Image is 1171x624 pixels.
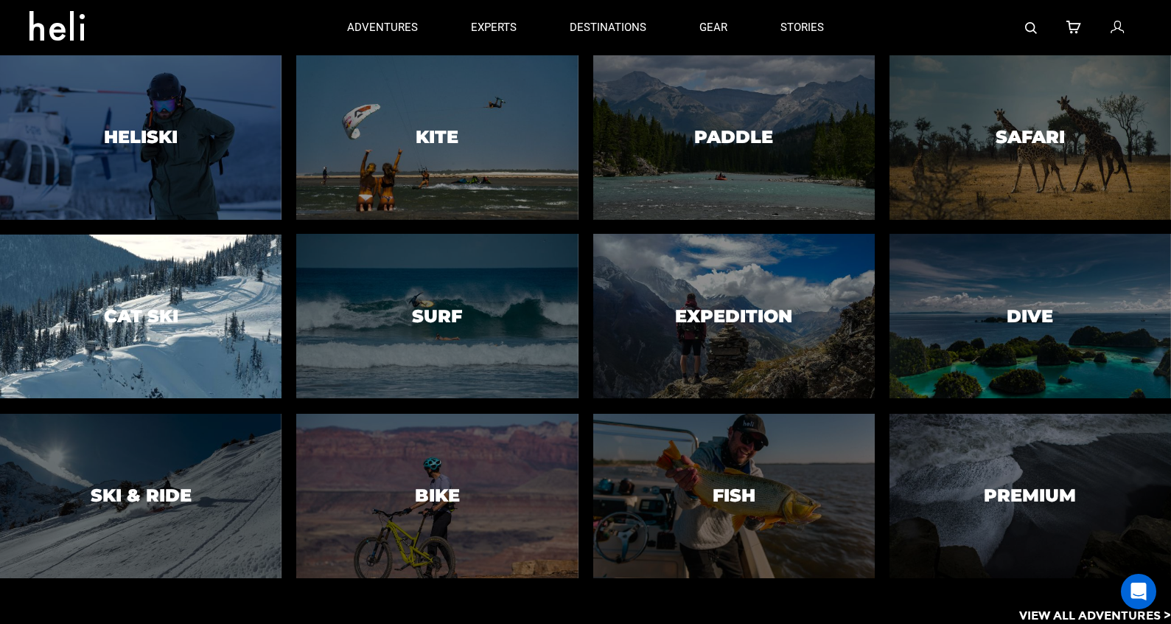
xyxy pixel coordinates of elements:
h3: Bike [415,486,460,505]
p: experts [471,20,517,35]
p: destinations [570,20,646,35]
h3: Dive [1007,307,1053,326]
a: PremiumPremium image [889,413,1171,578]
h3: Paddle [694,128,773,147]
h3: Ski & Ride [91,486,192,505]
h3: Fish [713,486,755,505]
h3: Cat Ski [104,307,178,326]
h3: Safari [996,128,1065,147]
p: View All Adventures > [1019,607,1171,624]
h3: Heliski [104,128,178,147]
h3: Expedition [675,307,792,326]
h3: Premium [984,486,1076,505]
h3: Surf [412,307,462,326]
h3: Kite [416,128,458,147]
p: adventures [347,20,418,35]
img: search-bar-icon.svg [1025,22,1037,34]
div: Open Intercom Messenger [1121,574,1156,609]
